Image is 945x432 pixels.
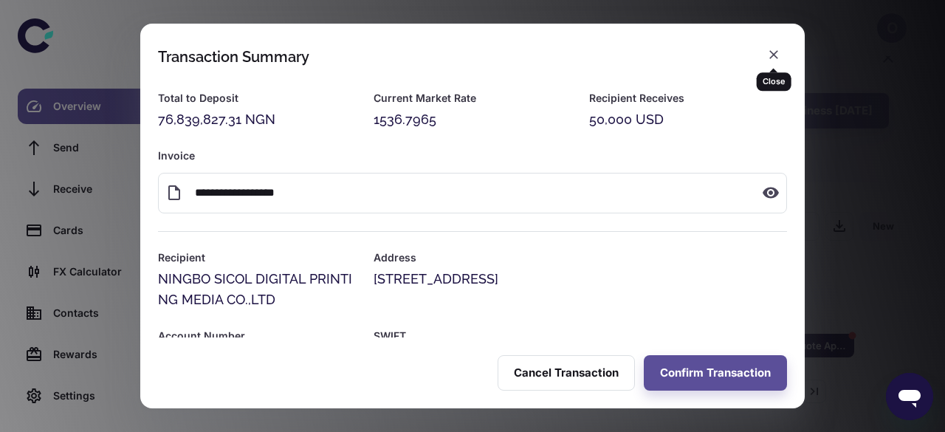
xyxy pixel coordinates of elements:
h6: Total to Deposit [158,90,356,106]
h6: Address [374,250,787,266]
div: [STREET_ADDRESS] [374,269,787,289]
div: 50,000 USD [589,109,787,130]
button: Cancel Transaction [498,355,635,391]
h6: Invoice [158,148,787,164]
h6: Recipient Receives [589,90,787,106]
div: 76,839,827.31 NGN [158,109,356,130]
h6: Current Market Rate [374,90,571,106]
div: Transaction Summary [158,48,309,66]
h6: Recipient [158,250,356,266]
div: Close [757,72,791,91]
button: Confirm Transaction [644,355,787,391]
h6: SWIFT [374,328,787,344]
iframe: Button to launch messaging window [886,373,933,420]
div: NINGBO SICOL DIGITAL PRINTING MEDIA CO.,LTD [158,269,356,310]
h6: Account Number [158,328,356,344]
div: 1536.7965 [374,109,571,130]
